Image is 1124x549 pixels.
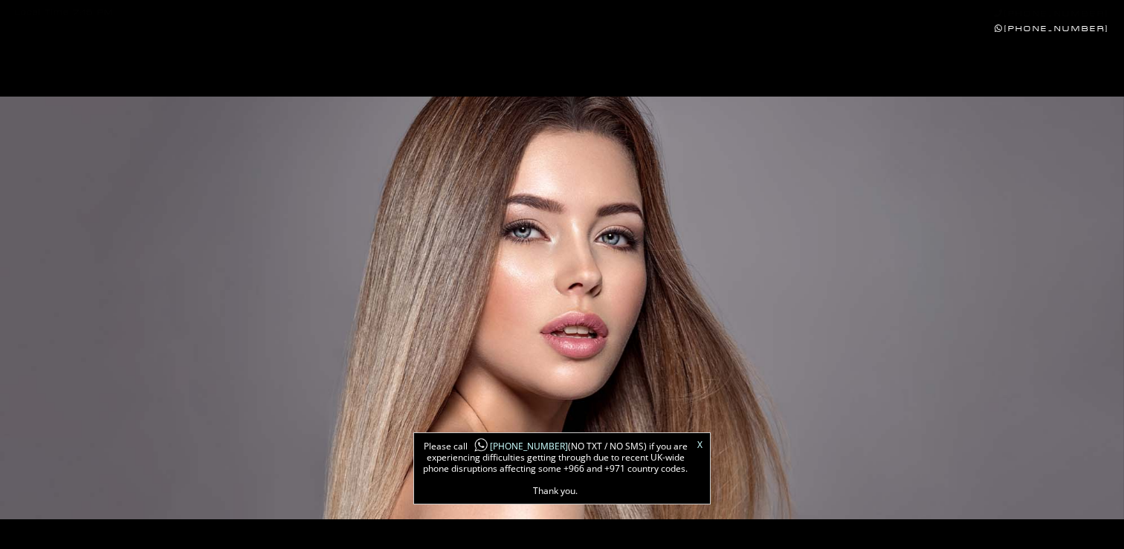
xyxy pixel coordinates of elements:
[421,441,689,496] span: Please call (NO TXT / NO SMS) if you are experiencing difficulties getting through due to recent ...
[15,9,114,17] div: Local Time 7:15 PM
[995,24,1109,33] a: [PHONE_NUMBER]
[994,9,1109,19] a: [PHONE_NUMBER]
[468,440,568,452] a: [PHONE_NUMBER]
[474,438,488,453] img: whatsapp-icon1.png
[697,441,702,449] a: X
